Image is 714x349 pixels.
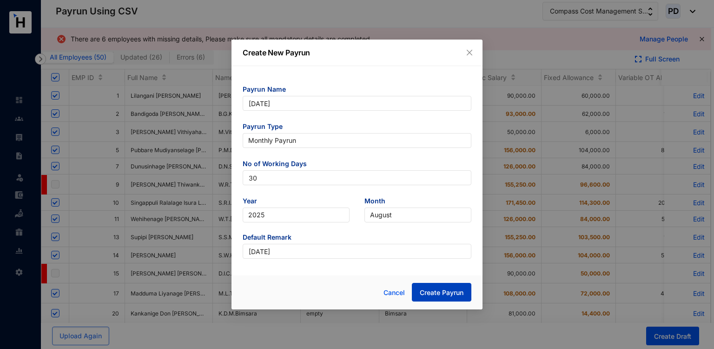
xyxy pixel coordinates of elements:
[243,159,471,170] span: No of Working Days
[377,283,412,302] button: Cancel
[466,49,473,56] span: close
[464,47,475,58] button: Close
[248,208,344,222] span: 2025
[243,170,471,185] input: Enter no of working days
[383,288,405,298] span: Cancel
[243,233,471,244] span: Default Remark
[243,47,471,58] p: Create New Payrun
[364,196,471,208] span: Month
[412,283,471,302] button: Create Payrun
[248,134,466,148] span: Monthly Payrun
[243,122,471,133] span: Payrun Type
[370,208,466,222] span: August
[420,288,463,297] span: Create Payrun
[243,196,350,208] span: Year
[243,85,471,96] span: Payrun Name
[243,96,471,111] input: Eg: November Payrun
[243,244,471,259] input: Eg: Salary November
